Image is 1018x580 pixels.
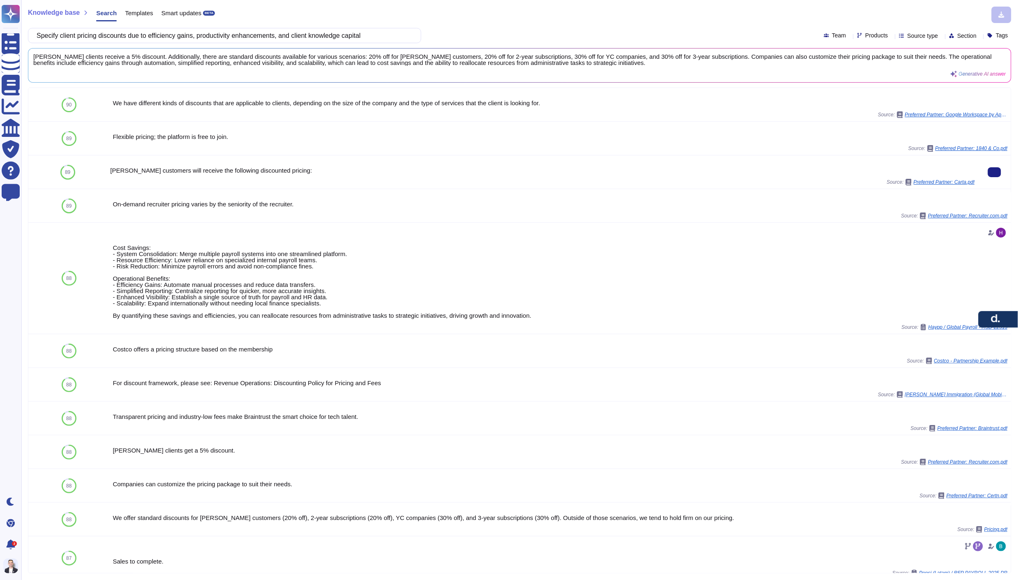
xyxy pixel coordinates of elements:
span: Source: [909,145,1008,152]
span: Preferred Partner: Carta.pdf [914,180,975,185]
div: Sales to complete. [113,558,1008,564]
div: We have different kinds of discounts that are applicable to clients, depending on the size of the... [113,100,1008,106]
span: 88 [66,483,72,488]
span: Source: [958,526,1008,533]
span: Preferred Partner: 1840 & Co.pdf [935,146,1008,151]
span: 88 [66,416,72,421]
span: 88 [66,276,72,281]
span: 88 [66,450,72,455]
span: Source: [887,179,975,185]
div: BETA [203,11,215,16]
span: Preferred Partner: Recruiter.com.pdf [928,213,1008,218]
span: Source: [878,391,1008,398]
div: [PERSON_NAME] customers will receive the following discounted pricing: [110,167,975,173]
span: Source: [907,358,1008,364]
div: Transparent pricing and industry-low fees make Braintrust the smart choice for tech talent. [113,414,1008,420]
input: Search a question or template... [32,28,413,43]
div: Costco offers a pricing structure based on the membership [113,346,1008,352]
span: Source: [878,111,1008,118]
span: Source: [893,570,1008,576]
div: Flexible pricing; the platform is free to join. [113,134,1008,140]
span: Search [96,10,117,16]
span: Section [958,33,977,39]
span: Templates [125,10,153,16]
span: Costco - Partnership Example.pdf [934,358,1008,363]
span: Source: [901,459,1008,465]
span: Preferred Partner: Braintrust.pdf [937,426,1008,431]
span: Preferred Partner: Recruiter.com.pdf [928,460,1008,464]
img: user [996,541,1006,551]
span: Preferred Partner: Certn.pdf [946,493,1008,498]
span: 89 [65,170,70,175]
span: Source: [901,213,1008,219]
div: Cost Savings: - System Consolidation: Merge multiple payroll systems into one streamlined platfor... [113,245,1008,319]
span: 88 [66,349,72,354]
span: [PERSON_NAME] Immigration (Global Mobility): Pricing & Fees Overview.pdf [905,392,1008,397]
span: 87 [66,556,72,561]
span: 88 [66,382,72,387]
span: Smart updates [162,10,202,16]
button: user [2,557,24,575]
span: Source: [920,492,1008,499]
span: Team [832,32,846,38]
img: user [996,228,1006,238]
span: 89 [66,203,72,208]
span: Pepsi (Latam) / RFP PAYROLL 2025 PR [919,571,1008,575]
span: Tags [996,32,1008,38]
span: 90 [66,102,72,107]
span: Source: [911,425,1008,432]
img: user [3,559,18,573]
span: 89 [66,136,72,141]
span: Source: [902,324,1008,330]
span: Preferred Partner: Google Workspace by Appxite.pdf [905,112,1008,117]
span: Pricing.pdf [984,527,1008,532]
span: 88 [66,517,72,522]
span: Generative AI answer [959,72,1006,76]
span: Products [866,32,888,38]
div: Companies can customize the pricing package to suit their needs. [113,481,1008,487]
span: Source type [907,33,938,39]
div: [PERSON_NAME] clients get a 5% discount. [113,447,1008,453]
span: Knowledge base [28,9,80,16]
div: 2 [12,541,17,546]
div: For discount framework, please see: Revenue Operations: Discounting Policy for Pricing and Fees [113,380,1008,386]
div: We offer standard discounts for [PERSON_NAME] customers (20% off), 2-year subscriptions (20% off)... [113,515,1008,521]
span: Haypp / Global Payroll - RSD-22513 [928,325,1008,330]
div: On-demand recruiter pricing varies by the seniority of the recruiter. [113,201,1008,207]
span: [PERSON_NAME] clients receive a 5% discount. Additionally, there are standard discounts available... [33,53,1006,66]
